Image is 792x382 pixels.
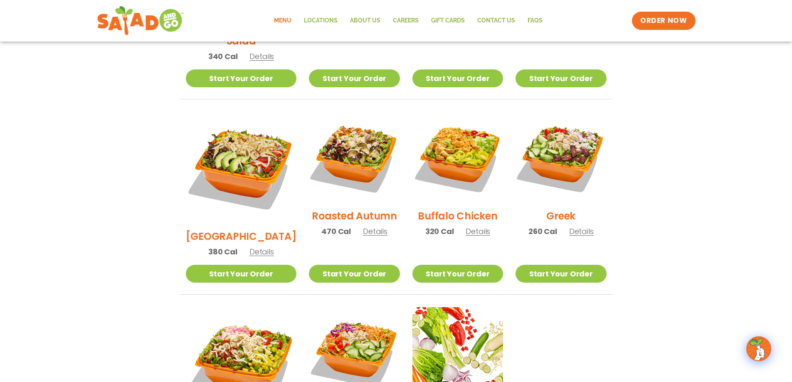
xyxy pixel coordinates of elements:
[309,265,400,283] a: Start Your Order
[521,11,549,30] a: FAQs
[312,209,397,223] h2: Roasted Autumn
[516,112,606,202] img: Product photo for Greek Salad
[208,51,238,62] span: 340 Cal
[466,226,490,237] span: Details
[249,246,274,257] span: Details
[640,16,687,26] span: ORDER NOW
[412,69,503,87] a: Start Your Order
[363,226,387,237] span: Details
[412,265,503,283] a: Start Your Order
[249,51,274,62] span: Details
[186,229,297,244] h2: [GEOGRAPHIC_DATA]
[186,112,297,223] img: Product photo for BBQ Ranch Salad
[387,11,425,30] a: Careers
[569,226,594,237] span: Details
[186,265,297,283] a: Start Your Order
[298,11,344,30] a: Locations
[546,209,575,223] h2: Greek
[97,4,185,37] img: new-SAG-logo-768×292
[268,11,549,30] nav: Menu
[309,69,400,87] a: Start Your Order
[747,337,770,360] img: wpChatIcon
[516,69,606,87] a: Start Your Order
[412,112,503,202] img: Product photo for Buffalo Chicken Salad
[632,12,695,30] a: ORDER NOW
[268,11,298,30] a: Menu
[425,226,454,237] span: 320 Cal
[344,11,387,30] a: About Us
[208,246,237,257] span: 380 Cal
[309,112,400,202] img: Product photo for Roasted Autumn Salad
[186,69,297,87] a: Start Your Order
[425,11,471,30] a: GIFT CARDS
[418,209,497,223] h2: Buffalo Chicken
[321,226,351,237] span: 470 Cal
[471,11,521,30] a: Contact Us
[516,265,606,283] a: Start Your Order
[528,226,557,237] span: 260 Cal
